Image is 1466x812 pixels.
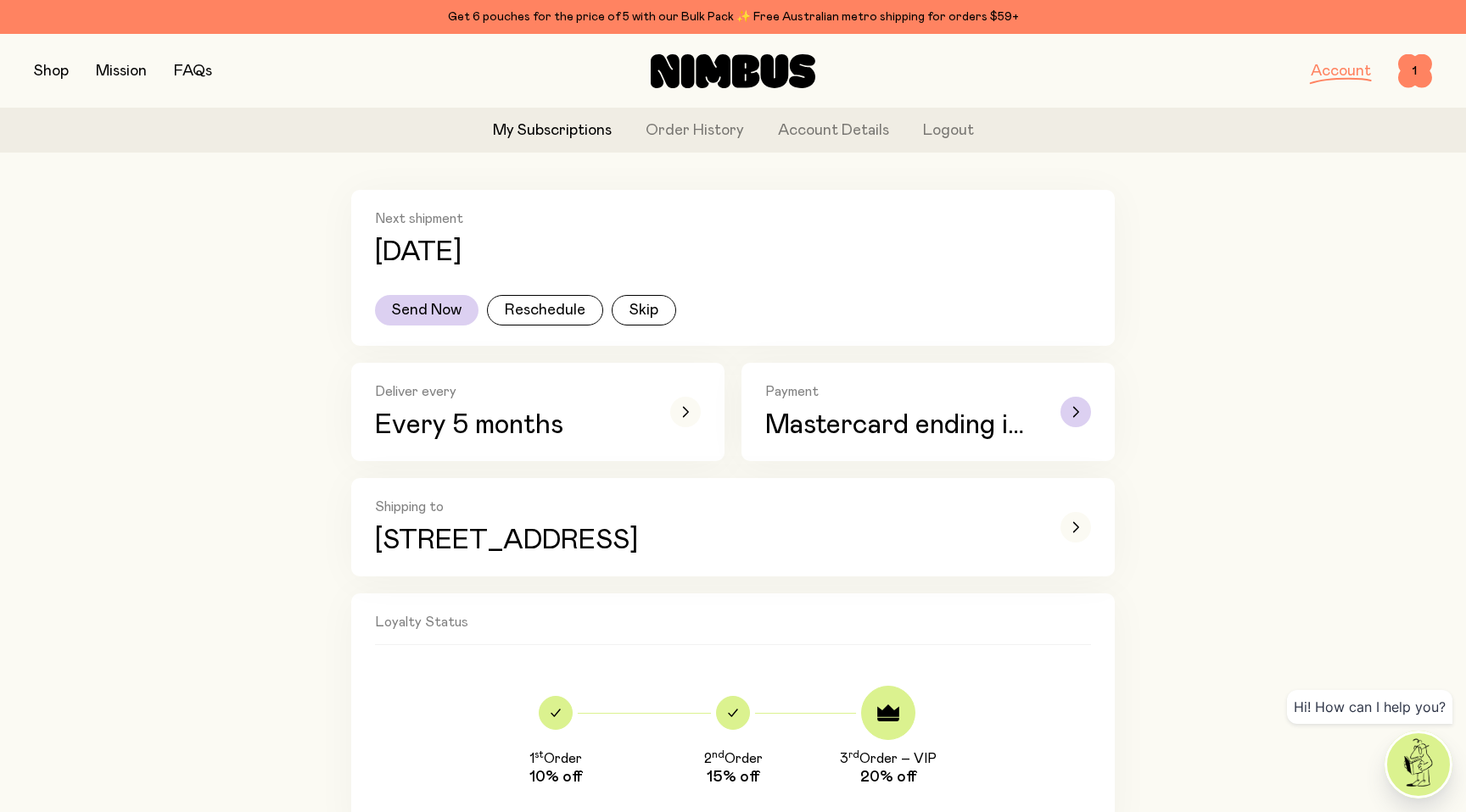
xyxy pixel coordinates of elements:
span: Mastercard ending in 4987 [765,410,1037,441]
h2: Next shipment [375,210,1091,227]
a: Account Details [778,120,889,142]
button: Send Now [375,295,478,325]
button: Logout [923,120,974,142]
a: Account [1311,64,1371,79]
sup: rd [848,749,859,759]
p: Every 5 months [375,410,646,441]
button: Reschedule [487,295,603,325]
a: FAQs [174,64,212,79]
h3: 2 Order [704,750,763,767]
p: [STREET_ADDRESS] [375,526,1037,556]
h2: Loyalty Status [375,614,1091,645]
button: Deliver everyEvery 5 months [351,363,725,461]
h3: 3 Order – VIP [840,750,937,767]
button: Skip [612,295,676,325]
p: [DATE] [375,237,462,268]
a: Order History [646,120,744,142]
span: 15% off [707,767,759,787]
span: 10% off [529,767,582,787]
div: Hi! How can I help you? [1287,690,1452,724]
button: 1 [1398,54,1432,88]
button: PaymentMastercard ending in 4987 [741,363,1115,461]
span: 20% off [860,767,916,787]
sup: nd [712,749,725,759]
sup: st [534,749,544,759]
div: Get 6 pouches for the price of 5 with our Bulk Pack ✨ Free Australian metro shipping for orders $59+ [34,7,1432,27]
a: Mission [96,64,147,79]
h2: Shipping to [375,498,1037,515]
button: Shipping to[STREET_ADDRESS] [351,478,1115,576]
a: My Subscriptions [493,120,612,142]
h3: 1 Order [529,750,582,767]
h2: Deliver every [375,383,646,400]
h2: Payment [765,383,1037,400]
img: agent [1387,733,1450,796]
